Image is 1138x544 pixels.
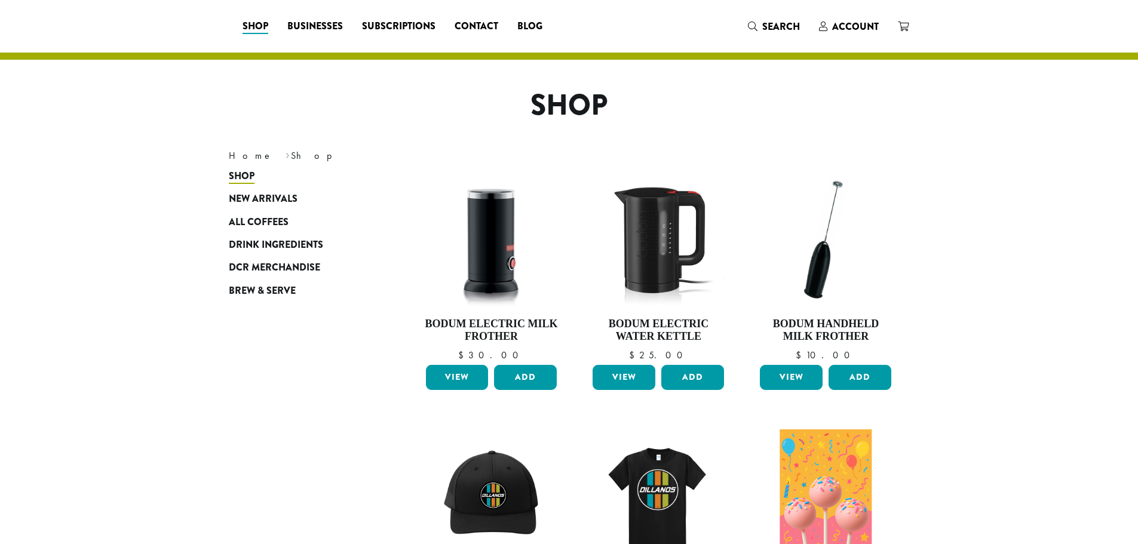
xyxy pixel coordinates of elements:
a: View [426,365,489,390]
a: Search [738,17,809,36]
button: Add [494,365,557,390]
span: $ [796,349,806,361]
h4: Bodum Handheld Milk Frother [757,318,894,343]
span: Shop [243,19,268,34]
span: Blog [517,19,542,34]
nav: Breadcrumb [229,149,551,163]
span: Brew & Serve [229,284,296,299]
bdi: 25.00 [629,349,688,361]
a: Bodum Electric Water Kettle $25.00 [590,171,727,360]
span: $ [629,349,639,361]
a: Shop [229,165,372,188]
span: Contact [455,19,498,34]
a: Drink Ingredients [229,233,372,256]
span: Subscriptions [362,19,435,34]
span: New Arrivals [229,192,297,207]
button: Add [661,365,724,390]
span: All Coffees [229,215,289,230]
a: Brew & Serve [229,279,372,302]
a: All Coffees [229,210,372,233]
span: Businesses [287,19,343,34]
a: Shop [233,17,278,36]
span: Account [832,20,879,33]
bdi: 30.00 [458,349,524,361]
span: DCR Merchandise [229,260,320,275]
span: $ [458,349,468,361]
img: DP3954.01-002.png [422,171,560,308]
h4: Bodum Electric Milk Frother [423,318,560,343]
span: Search [762,20,800,33]
a: DCR Merchandise [229,256,372,279]
button: Add [829,365,891,390]
span: Drink Ingredients [229,238,323,253]
a: Bodum Handheld Milk Frother $10.00 [757,171,894,360]
a: Bodum Electric Milk Frother $30.00 [423,171,560,360]
img: DP3927.01-002.png [757,171,894,308]
a: New Arrivals [229,188,372,210]
h4: Bodum Electric Water Kettle [590,318,727,343]
span: › [286,145,290,163]
a: View [760,365,823,390]
bdi: 10.00 [796,349,855,361]
h1: Shop [220,88,919,123]
a: View [593,365,655,390]
img: DP3955.01.png [590,171,727,308]
a: Home [229,149,273,162]
span: Shop [229,169,254,184]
